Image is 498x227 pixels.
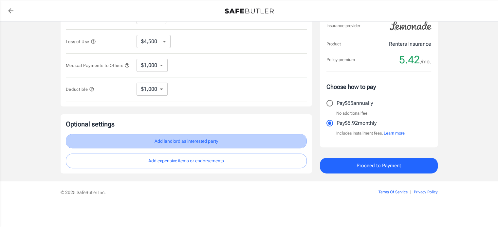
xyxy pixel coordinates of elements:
[378,190,408,194] a: Terms Of Service
[66,39,96,44] span: Loss of Use
[410,190,411,194] span: |
[357,161,401,170] span: Proceed to Payment
[336,110,369,117] p: No additional fee.
[66,61,130,69] button: Medical Payments to Others
[326,41,341,47] p: Product
[399,53,420,66] span: 5.42
[66,120,307,129] p: Optional settings
[336,130,405,137] p: Includes installment fees.
[66,63,130,68] span: Medical Payments to Others
[61,189,341,196] p: © 2025 SafeButler Inc.
[337,99,373,107] p: Pay $65 annually
[66,134,307,149] button: Add landlord as interested party
[4,4,17,17] a: back to quotes
[389,40,431,48] p: Renters Insurance
[326,82,431,91] p: Choose how to pay
[386,17,435,35] img: Lemonade
[326,57,355,63] p: Policy premium
[421,57,431,66] span: /mo.
[384,130,405,137] button: Learn more
[337,119,377,127] p: Pay $6.92 monthly
[66,154,307,168] button: Add expensive items or endorsements
[326,23,360,29] p: Insurance provider
[225,8,274,14] img: Back to quotes
[320,158,438,173] button: Proceed to Payment
[66,87,95,92] span: Deductible
[66,38,96,45] button: Loss of Use
[414,190,438,194] a: Privacy Policy
[66,85,95,93] button: Deductible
